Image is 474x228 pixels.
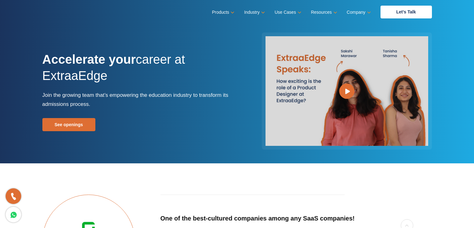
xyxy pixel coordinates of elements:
h1: career at ExtraaEdge [42,51,232,91]
p: Join the growing team that’s empowering the education industry to transform its admissions process. [42,91,232,109]
a: Use Cases [275,8,300,17]
a: Products [212,8,233,17]
a: Company [347,8,370,17]
a: See openings [42,118,95,131]
a: Resources [311,8,336,17]
h5: One of the best-cultured companies among any SaaS companies! [160,215,365,222]
a: Let’s Talk [381,6,432,18]
strong: Accelerate your [42,52,136,66]
a: Industry [244,8,264,17]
